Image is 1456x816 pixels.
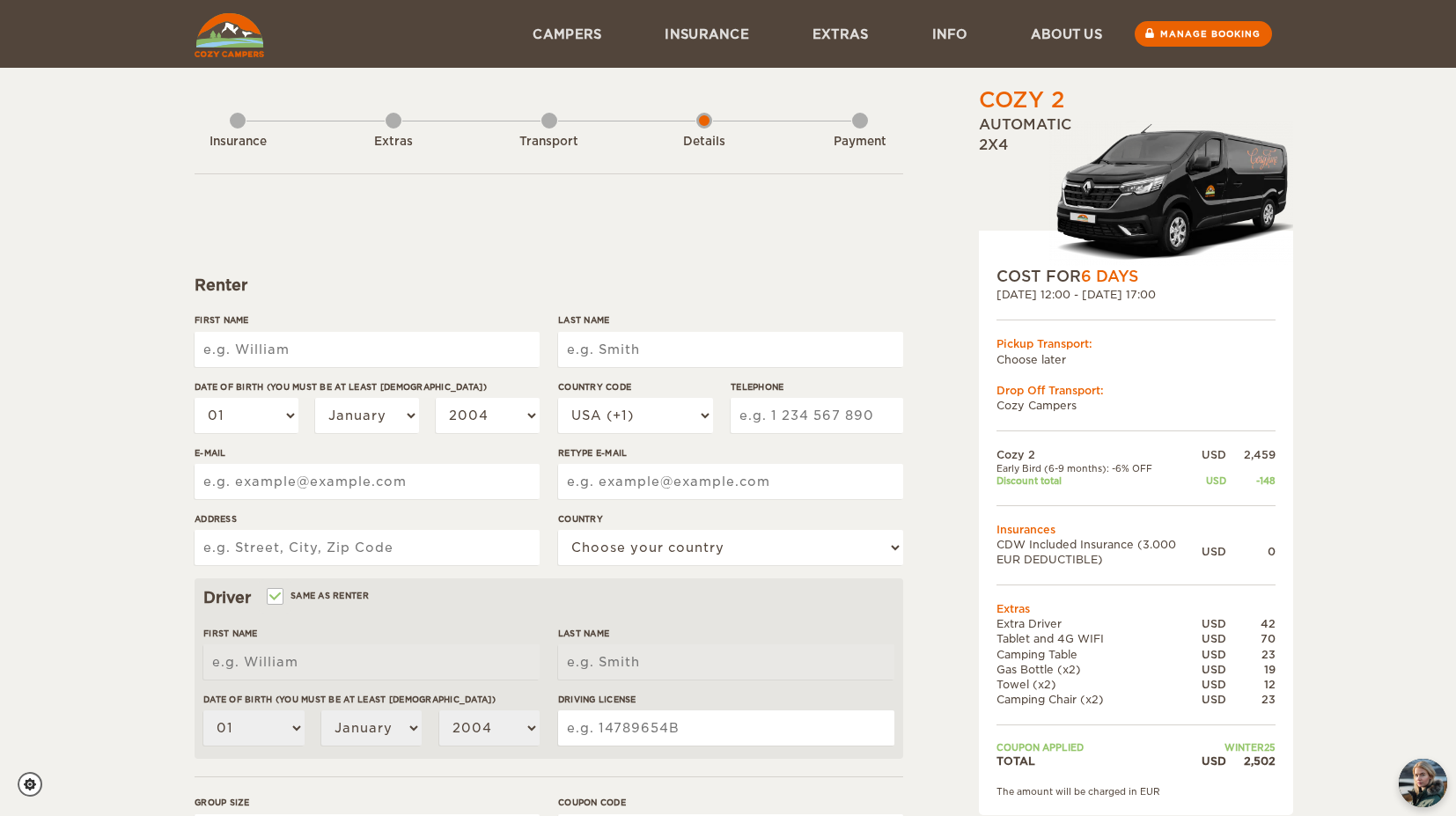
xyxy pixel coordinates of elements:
div: 70 [1226,631,1276,646]
td: Early Bird (6-9 months): -6% OFF [996,462,1202,474]
div: 2,502 [1226,754,1276,768]
td: Choose later [996,352,1276,367]
input: e.g. example@example.com [558,464,903,499]
td: Camping Chair (x2) [996,692,1202,707]
input: e.g. 14789654B [558,710,894,746]
div: The amount will be charged in EUR [996,785,1276,798]
div: Renter [195,275,903,296]
div: Cozy 2 [979,85,1064,115]
div: 23 [1226,692,1276,707]
div: USD [1202,447,1226,462]
label: Telephone [731,380,903,393]
td: Extra Driver [996,616,1202,631]
div: 19 [1226,662,1276,677]
label: Country [558,512,903,526]
label: Last Name [558,627,894,640]
td: Camping Table [996,647,1202,662]
td: WINTER25 [1202,741,1276,754]
td: Discount total [996,474,1202,487]
div: Payment [812,134,908,151]
input: e.g. Smith [558,644,894,680]
td: TOTAL [996,754,1202,768]
div: Pickup Transport: [996,336,1276,351]
div: 42 [1226,616,1276,631]
div: Details [656,134,753,151]
td: Tablet and 4G WIFI [996,631,1202,646]
label: Country Code [558,380,713,393]
a: Manage booking [1135,21,1272,47]
input: e.g. Smith [558,332,903,367]
div: COST FOR [996,266,1276,287]
span: 6 Days [1081,268,1138,285]
label: Group size [195,796,540,809]
div: USD [1202,677,1226,692]
div: -148 [1226,474,1276,487]
div: Transport [501,134,598,151]
label: Driving License [558,693,894,706]
div: Automatic 2x4 [979,115,1293,266]
a: Cookie settings [18,772,54,797]
input: e.g. William [203,644,540,680]
div: USD [1202,692,1226,707]
td: Coupon applied [996,741,1202,754]
label: Coupon code [558,796,903,809]
div: USD [1202,544,1226,559]
input: e.g. Street, City, Zip Code [195,530,540,565]
div: Insurance [189,134,286,151]
label: Date of birth (You must be at least [DEMOGRAPHIC_DATA]) [195,380,540,393]
label: Date of birth (You must be at least [DEMOGRAPHIC_DATA]) [203,693,540,706]
label: Address [195,512,540,526]
div: 0 [1226,544,1276,559]
div: USD [1202,616,1226,631]
td: CDW Included Insurance (3.000 EUR DEDUCTIBLE) [996,537,1202,567]
div: Extras [345,134,442,151]
div: Driver [203,587,894,608]
input: e.g. William [195,332,540,367]
label: E-mail [195,446,540,459]
label: First Name [195,313,540,327]
img: Cozy Campers [195,13,264,57]
div: 12 [1226,677,1276,692]
button: chat-button [1399,759,1447,807]
td: Towel (x2) [996,677,1202,692]
td: Gas Bottle (x2) [996,662,1202,677]
div: USD [1202,754,1226,768]
div: [DATE] 12:00 - [DATE] 17:00 [996,287,1276,302]
input: e.g. example@example.com [195,464,540,499]
div: 2,459 [1226,447,1276,462]
img: Langur-m-c-logo-2.png [1049,121,1293,266]
td: Insurances [996,522,1276,537]
div: Drop Off Transport: [996,383,1276,398]
td: Cozy 2 [996,447,1202,462]
input: Same as renter [268,592,280,604]
div: USD [1202,631,1226,646]
label: Retype E-mail [558,446,903,459]
div: USD [1202,647,1226,662]
img: Freyja at Cozy Campers [1399,759,1447,807]
label: Last Name [558,313,903,327]
label: First Name [203,627,540,640]
input: e.g. 1 234 567 890 [731,398,903,433]
div: USD [1202,474,1226,487]
td: Extras [996,601,1276,616]
td: Cozy Campers [996,398,1276,413]
div: 23 [1226,647,1276,662]
label: Same as renter [268,587,369,604]
div: USD [1202,662,1226,677]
